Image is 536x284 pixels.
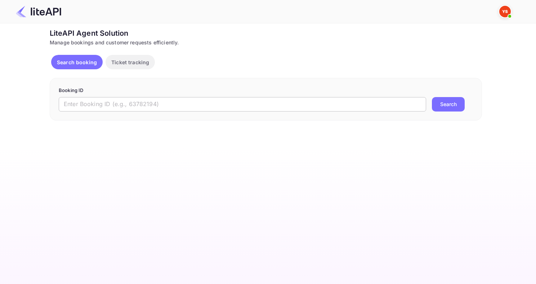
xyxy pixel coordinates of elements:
div: Manage bookings and customer requests efficiently. [50,39,482,46]
img: Yandex Support [499,6,511,17]
div: LiteAPI Agent Solution [50,28,482,39]
p: Search booking [57,58,97,66]
input: Enter Booking ID (e.g., 63782194) [59,97,426,112]
p: Ticket tracking [111,58,149,66]
img: LiteAPI Logo [16,6,61,17]
p: Booking ID [59,87,473,94]
button: Search [432,97,465,112]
